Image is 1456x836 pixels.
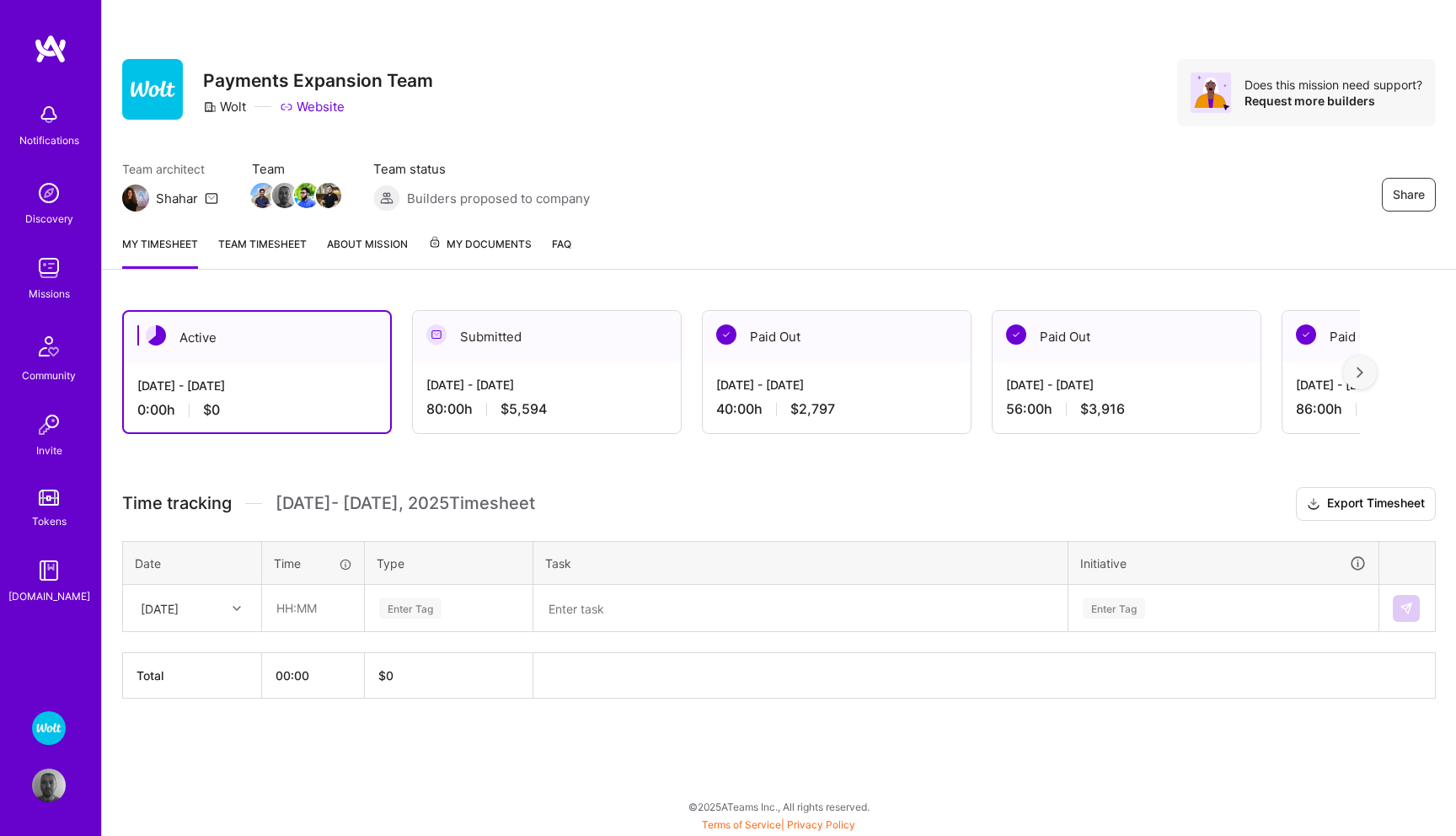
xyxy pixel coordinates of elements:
[29,326,69,367] img: Community
[19,131,79,149] div: Notifications
[122,59,183,120] img: Company Logo
[141,599,179,617] div: [DATE]
[702,818,855,831] span: |
[25,210,73,228] div: Discovery
[294,183,319,208] img: Team Member Avatar
[787,818,855,831] a: Privacy Policy
[1245,77,1422,93] div: Does this mission need support?
[39,490,59,506] img: tokens
[262,653,365,699] th: 00:00
[32,98,66,131] img: bell
[790,400,835,418] span: $2,797
[28,769,70,802] a: User Avatar
[533,541,1068,585] th: Task
[32,176,66,210] img: discovery
[716,376,957,394] div: [DATE] - [DATE]
[233,604,241,613] i: icon Chevron
[1245,93,1422,109] div: Request more builders
[28,711,70,745] a: Wolt - Fintech: Payments Expansion Team
[316,183,341,208] img: Team Member Avatar
[1296,487,1436,521] button: Export Timesheet
[137,377,377,394] div: [DATE] - [DATE]
[413,311,681,362] div: Submitted
[1080,554,1367,573] div: Initiative
[218,235,307,269] a: Team timesheet
[36,442,62,459] div: Invite
[29,285,70,303] div: Missions
[252,160,340,178] span: Team
[122,235,198,269] a: My timesheet
[203,98,246,115] div: Wolt
[702,818,781,831] a: Terms of Service
[122,493,232,514] span: Time tracking
[203,401,220,419] span: $0
[101,785,1456,828] div: © 2025 ATeams Inc., All rights reserved.
[122,185,149,212] img: Team Architect
[426,376,667,394] div: [DATE] - [DATE]
[250,183,276,208] img: Team Member Avatar
[428,235,532,269] a: My Documents
[426,400,667,418] div: 80:00 h
[276,493,535,514] span: [DATE] - [DATE] , 2025 Timesheet
[296,181,318,210] a: Team Member Avatar
[146,325,166,346] img: Active
[716,324,736,345] img: Paid Out
[373,160,590,178] span: Team status
[203,70,433,91] h3: Payments Expansion Team
[1296,324,1316,345] img: Paid Out
[32,512,67,530] div: Tokens
[137,401,377,419] div: 0:00 h
[318,181,340,210] a: Team Member Avatar
[1083,595,1145,621] div: Enter Tag
[1006,324,1026,345] img: Paid Out
[500,400,547,418] span: $5,594
[32,769,66,802] img: User Avatar
[205,191,218,205] i: icon Mail
[1357,367,1363,378] img: right
[22,367,76,384] div: Community
[123,653,262,699] th: Total
[1191,72,1231,113] img: Avatar
[1400,602,1413,615] img: Submit
[32,408,66,442] img: Invite
[373,185,400,212] img: Builders proposed to company
[280,98,345,115] a: Website
[8,587,90,605] div: [DOMAIN_NAME]
[32,554,66,587] img: guide book
[34,34,67,64] img: logo
[993,311,1261,362] div: Paid Out
[1307,496,1320,513] i: icon Download
[124,312,390,363] div: Active
[203,100,217,114] i: icon CompanyGray
[426,324,447,345] img: Submitted
[379,595,442,621] div: Enter Tag
[1393,186,1425,203] span: Share
[32,711,66,745] img: Wolt - Fintech: Payments Expansion Team
[274,555,352,572] div: Time
[1382,178,1436,212] button: Share
[272,183,297,208] img: Team Member Avatar
[327,235,408,269] a: About Mission
[703,311,971,362] div: Paid Out
[274,181,296,210] a: Team Member Avatar
[122,160,218,178] span: Team architect
[365,541,533,585] th: Type
[1006,400,1247,418] div: 56:00 h
[428,235,532,254] span: My Documents
[156,190,198,207] div: Shahar
[407,190,590,207] span: Builders proposed to company
[252,181,274,210] a: Team Member Avatar
[123,541,262,585] th: Date
[263,586,363,630] input: HH:MM
[552,235,571,269] a: FAQ
[32,251,66,285] img: teamwork
[1080,400,1125,418] span: $3,916
[716,400,957,418] div: 40:00 h
[378,668,393,683] span: $ 0
[1006,376,1247,394] div: [DATE] - [DATE]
